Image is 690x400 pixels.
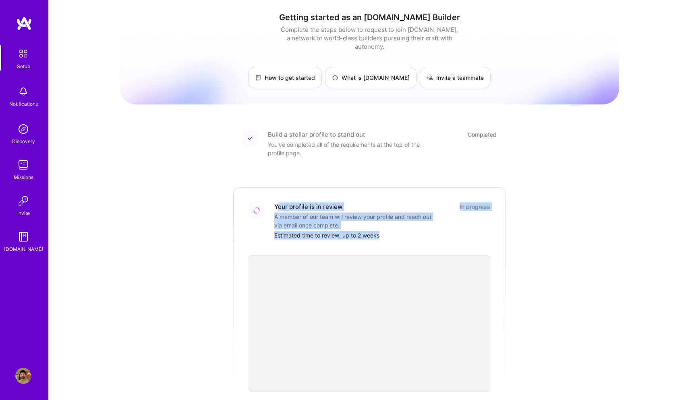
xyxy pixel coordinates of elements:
img: Invite a teammate [427,75,433,81]
div: You've completed all of the requirements at the top of the profile page. [268,140,429,157]
img: bell [15,83,31,100]
div: Your profile is in review [274,202,342,211]
a: What is [DOMAIN_NAME] [325,67,416,88]
img: guide book [15,229,31,245]
h1: Getting started as an [DOMAIN_NAME] Builder [120,12,619,22]
img: Invite [15,193,31,209]
div: Completed [468,130,497,139]
img: setup [15,45,32,62]
div: Discovery [12,137,35,146]
iframe: video [249,255,490,392]
a: How to get started [248,67,322,88]
a: User Avatar [13,368,33,384]
img: User Avatar [15,368,31,384]
a: Invite a teammate [420,67,491,88]
div: Estimated time to review: up to 2 weeks [274,231,490,240]
div: A member of our team will review your profile and reach out via email once complete. [274,212,435,229]
img: How to get started [255,75,261,81]
img: What is A.Team [332,75,338,81]
div: Notifications [9,100,38,108]
div: Complete the steps below to request to join [DOMAIN_NAME], a network of world-class builders purs... [279,25,460,51]
img: teamwork [15,157,31,173]
div: Invite [17,209,30,217]
div: [DOMAIN_NAME] [4,245,43,253]
div: In progress [460,202,490,211]
div: Build a stellar profile to stand out [268,130,365,139]
img: logo [16,16,32,31]
img: discovery [15,121,31,137]
img: Completed [248,136,253,141]
div: Setup [17,62,30,71]
img: Loading [252,206,261,215]
div: Missions [14,173,33,181]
